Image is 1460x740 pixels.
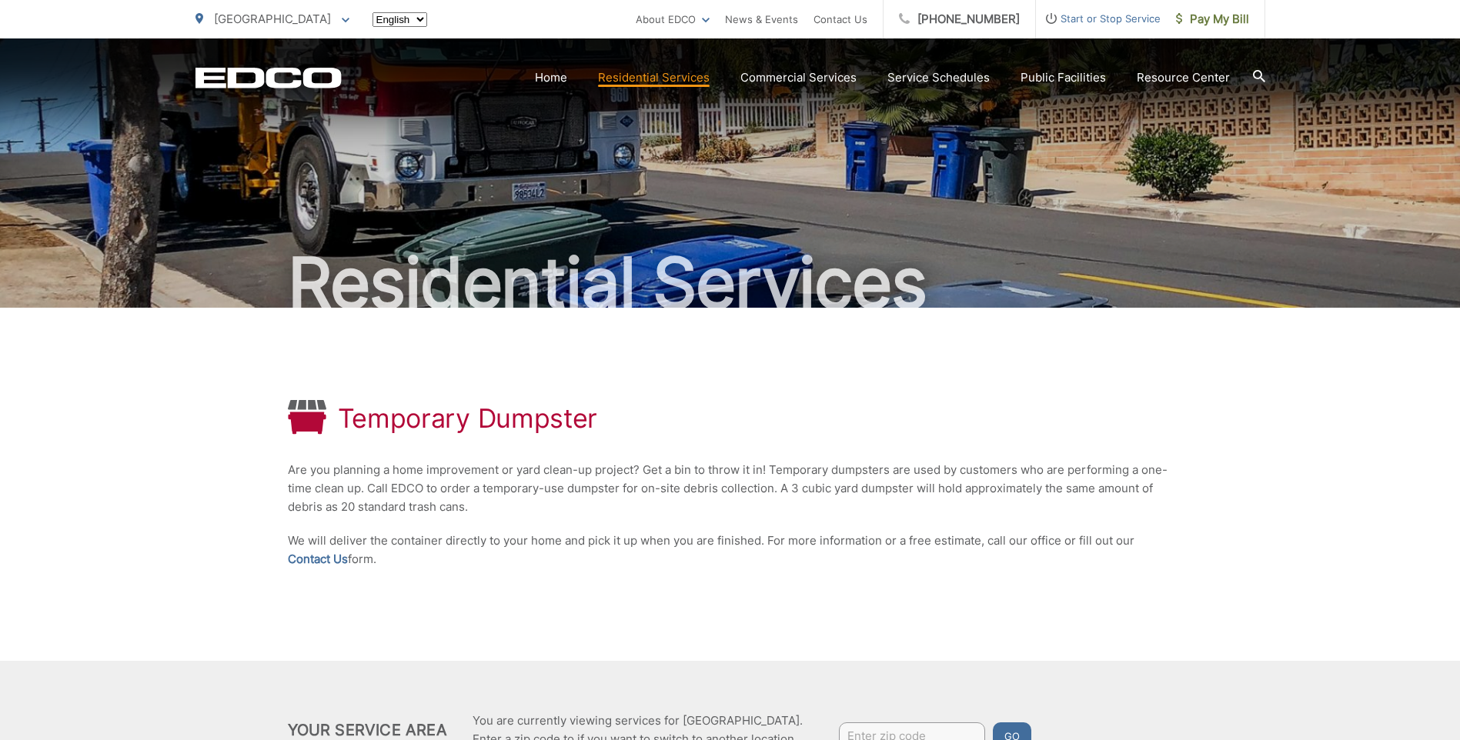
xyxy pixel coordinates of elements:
h2: Your Service Area [288,721,447,739]
select: Select a language [373,12,427,27]
h2: Residential Services [195,245,1265,322]
a: Service Schedules [887,68,990,87]
p: We will deliver the container directly to your home and pick it up when you are finished. For mor... [288,532,1173,568]
a: Home [535,68,567,87]
a: Public Facilities [1021,68,1106,87]
a: Residential Services [598,68,710,87]
a: Resource Center [1137,68,1230,87]
a: EDCD logo. Return to the homepage. [195,67,342,88]
span: [GEOGRAPHIC_DATA] [214,12,331,26]
h1: Temporary Dumpster [338,403,598,434]
a: News & Events [725,10,798,28]
a: Contact Us [814,10,867,28]
p: Are you planning a home improvement or yard clean-up project? Get a bin to throw it in! Temporary... [288,461,1173,516]
span: Pay My Bill [1176,10,1249,28]
a: Commercial Services [740,68,857,87]
a: Contact Us [288,550,348,568]
a: About EDCO [636,10,710,28]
